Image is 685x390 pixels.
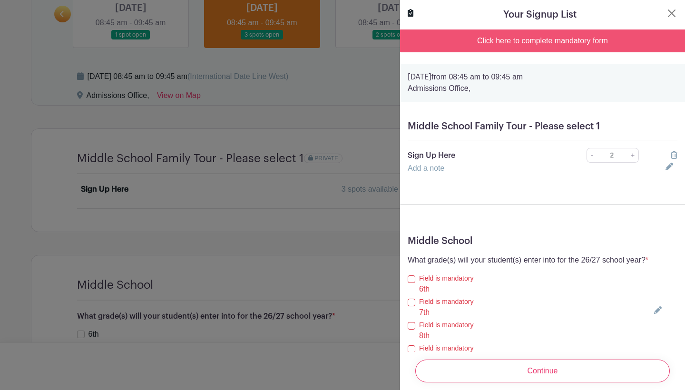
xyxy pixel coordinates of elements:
[627,148,639,163] a: +
[415,360,670,382] input: Continue
[419,297,648,307] div: Field is mandatory
[408,235,677,247] h5: Middle School
[662,29,685,52] button: Close
[587,148,597,163] a: -
[503,8,577,22] h5: Your Signup List
[419,273,648,283] div: Field is mandatory
[408,83,677,94] p: Admissions Office,
[408,150,560,161] p: Sign Up Here
[408,164,444,172] a: Add a note
[408,254,648,266] p: What grade(s) will your student(s) enter into for the 26/27 school year?
[400,29,685,52] div: Click here to complete mandatory form
[419,330,430,341] label: 8th
[419,283,430,295] label: 6th
[408,71,677,83] p: from 08:45 am to 09:45 am
[666,8,677,19] button: Close
[419,307,430,318] label: 7th
[408,73,431,81] strong: [DATE]
[419,320,648,330] div: Field is mandatory
[419,343,648,353] div: Field is mandatory
[408,121,677,132] h5: Middle School Family Tour - Please select 1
